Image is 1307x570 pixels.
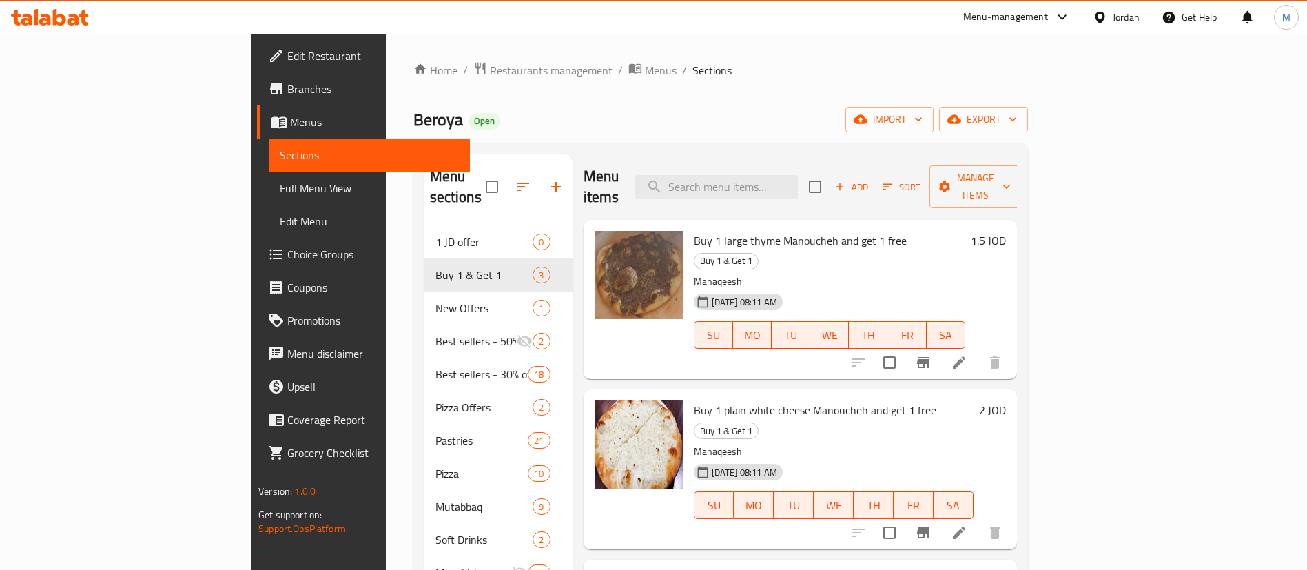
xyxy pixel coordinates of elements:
[777,325,805,345] span: TU
[533,335,549,348] span: 2
[269,172,470,205] a: Full Menu View
[934,491,974,519] button: SA
[694,321,733,349] button: SU
[951,354,967,371] a: Edit menu item
[287,378,459,395] span: Upsell
[899,496,928,516] span: FR
[435,531,533,548] div: Soft Drinks
[413,61,1028,79] nav: breadcrumb
[528,467,549,480] span: 10
[516,333,533,349] svg: Inactive section
[894,491,934,519] button: FR
[779,496,808,516] span: TU
[694,273,965,290] p: Manaqeesh
[706,296,783,309] span: [DATE] 08:11 AM
[833,179,870,195] span: Add
[739,496,768,516] span: MO
[435,366,528,383] span: Best sellers - 30% off on selected items
[830,176,874,198] span: Add item
[257,370,470,403] a: Upsell
[733,321,772,349] button: MO
[854,491,894,519] button: TH
[257,39,470,72] a: Edit Restaurant
[879,176,924,198] button: Sort
[772,321,810,349] button: TU
[435,498,533,515] span: Mutabbaq
[694,423,759,439] div: Buy 1 & Get 1
[435,234,533,250] span: 1 JD offer
[854,325,882,345] span: TH
[533,399,550,416] div: items
[287,411,459,428] span: Coverage Report
[816,325,843,345] span: WE
[875,518,904,547] span: Select to update
[435,267,533,283] span: Buy 1 & Get 1
[774,491,814,519] button: TU
[435,300,533,316] span: New Offers
[584,166,619,207] h2: Menu items
[287,81,459,97] span: Branches
[887,321,926,349] button: FR
[424,325,573,358] div: Best sellers - 50% off on selected items2
[963,9,1048,26] div: Menu-management
[533,401,549,414] span: 2
[533,234,550,250] div: items
[290,114,459,130] span: Menus
[635,175,798,199] input: search
[490,62,613,79] span: Restaurants management
[435,432,528,449] span: Pastries
[294,482,316,500] span: 1.0.0
[932,325,960,345] span: SA
[257,105,470,139] a: Menus
[978,516,1011,549] button: delete
[424,391,573,424] div: Pizza Offers2
[849,321,887,349] button: TH
[739,325,766,345] span: MO
[1282,10,1290,25] span: M
[875,348,904,377] span: Select to update
[971,231,1006,250] h6: 1.5 JOD
[528,434,549,447] span: 21
[694,230,907,251] span: Buy 1 large thyme Manoucheh and get 1 free
[700,325,728,345] span: SU
[257,72,470,105] a: Branches
[469,115,500,127] span: Open
[287,48,459,64] span: Edit Restaurant
[801,172,830,201] span: Select section
[595,231,683,319] img: Buy 1 large thyme Manoucheh and get 1 free
[951,525,967,541] a: Edit menu item
[533,531,550,548] div: items
[257,271,470,304] a: Coupons
[533,498,550,515] div: items
[845,107,934,132] button: import
[287,445,459,461] span: Grocery Checklist
[830,176,874,198] button: Add
[694,443,974,460] p: Manaqeesh
[907,346,940,379] button: Branch-specific-item
[810,321,849,349] button: WE
[424,225,573,258] div: 1 JD offer0
[473,61,613,79] a: Restaurants management
[694,423,758,439] span: Buy 1 & Get 1
[692,62,732,79] span: Sections
[280,147,459,163] span: Sections
[258,520,346,538] a: Support.OpsPlatform
[435,333,517,349] div: Best sellers - 50% off on selected items
[257,304,470,337] a: Promotions
[618,62,623,79] li: /
[424,490,573,523] div: Mutabbaq9
[477,172,506,201] span: Select all sections
[628,61,677,79] a: Menus
[269,139,470,172] a: Sections
[257,436,470,469] a: Grocery Checklist
[859,496,888,516] span: TH
[533,533,549,547] span: 2
[927,321,965,349] button: SA
[856,111,923,128] span: import
[694,400,936,420] span: Buy 1 plain white cheese Manoucheh and get 1 free
[533,500,549,513] span: 9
